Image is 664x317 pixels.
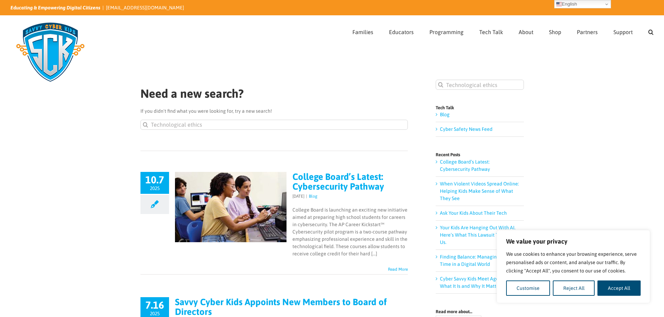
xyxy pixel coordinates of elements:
a: Blog [440,112,450,117]
button: Accept All [597,280,641,296]
span: 7.16 [140,300,169,310]
button: Reject All [553,280,595,296]
span: 2025 [150,185,160,191]
span: 10.7 [140,175,169,185]
h1: Need a new search? [140,88,408,100]
a: Programming [429,16,464,46]
a: College Board’s Latest: Cybersecurity Pathway [440,159,490,172]
a: Shop [549,16,561,46]
a: College Board’s Latest: Cybersecurity Pathway [292,172,384,192]
input: Search... [140,120,408,130]
img: Savvy Cyber Kids Logo [10,17,90,87]
a: Your Kids Are Hanging Out With AI. Here’s What This Lawsuit Teaches Us. [440,225,516,245]
span: Partners [577,29,598,35]
a: Partners [577,16,598,46]
a: Search [648,16,654,46]
input: Search... [436,80,524,90]
span: 2025 [150,311,160,316]
p: We use cookies to enhance your browsing experience, serve personalised ads or content, and analys... [506,250,641,275]
a: Finding Balance: Managing Screen Time in a Digital World [440,254,516,267]
a: Blog [309,194,318,199]
i: Educating & Empowering Digital Citizens [10,5,100,10]
a: More on College Board’s Latest: Cybersecurity Pathway [388,267,408,272]
span: Programming [429,29,464,35]
span: Tech Talk [479,29,503,35]
nav: Main Menu [352,16,654,46]
a: About [519,16,533,46]
span: Educators [389,29,414,35]
p: If you didn't find what you were looking for, try a new search! [140,108,408,115]
h4: Read more about… [436,309,524,314]
a: Tech Talk [479,16,503,46]
span: Families [352,29,373,35]
h4: Recent Posts [436,152,524,157]
a: Cyber Safety News Feed [440,126,493,132]
span: | [304,194,309,199]
a: Ask Your Kids About Their Tech [440,210,507,216]
input: Search [436,80,446,90]
a: When Violent Videos Spread Online: Helping Kids Make Sense of What They See [440,181,519,201]
button: Customise [506,280,550,296]
a: Cyber Savvy Kids Meet Agentic AI: What It Is and Why It Matters [440,276,514,289]
a: Families [352,16,373,46]
span: Support [613,29,633,35]
p: We value your privacy [506,237,641,246]
span: [DATE] [292,194,304,199]
span: Shop [549,29,561,35]
h4: Tech Talk [436,105,524,110]
img: en [556,1,562,7]
a: Savvy Cyber Kids Appoints New Members to Board of Directors [175,297,387,317]
input: Search [140,120,151,130]
a: [EMAIL_ADDRESS][DOMAIN_NAME] [106,5,184,10]
a: Educators [389,16,414,46]
a: Support [613,16,633,46]
span: About [519,29,533,35]
p: College Board is launching an exciting new initiative aimed at preparing high school students for... [292,206,408,257]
